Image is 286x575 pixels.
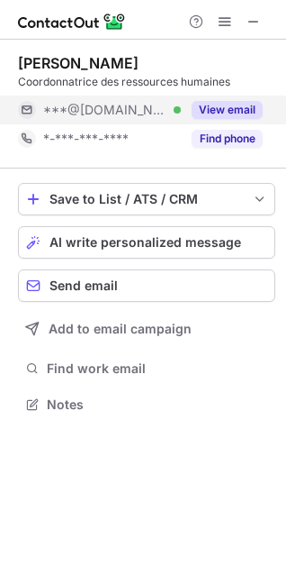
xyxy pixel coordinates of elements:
button: Reveal Button [192,130,263,148]
span: Notes [47,397,268,413]
span: Find work email [47,361,268,377]
span: Send email [49,278,118,293]
button: Send email [18,269,275,302]
button: save-profile-one-click [18,183,275,215]
span: AI write personalized message [49,235,241,250]
button: Notes [18,392,275,417]
span: Add to email campaign [49,322,192,336]
div: Save to List / ATS / CRM [49,192,244,206]
span: ***@[DOMAIN_NAME] [43,102,167,118]
div: [PERSON_NAME] [18,54,139,72]
button: AI write personalized message [18,226,275,259]
div: Coordonnatrice des ressources humaines [18,74,275,90]
button: Find work email [18,356,275,381]
button: Reveal Button [192,101,263,119]
button: Add to email campaign [18,313,275,345]
img: ContactOut v5.3.10 [18,11,126,32]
